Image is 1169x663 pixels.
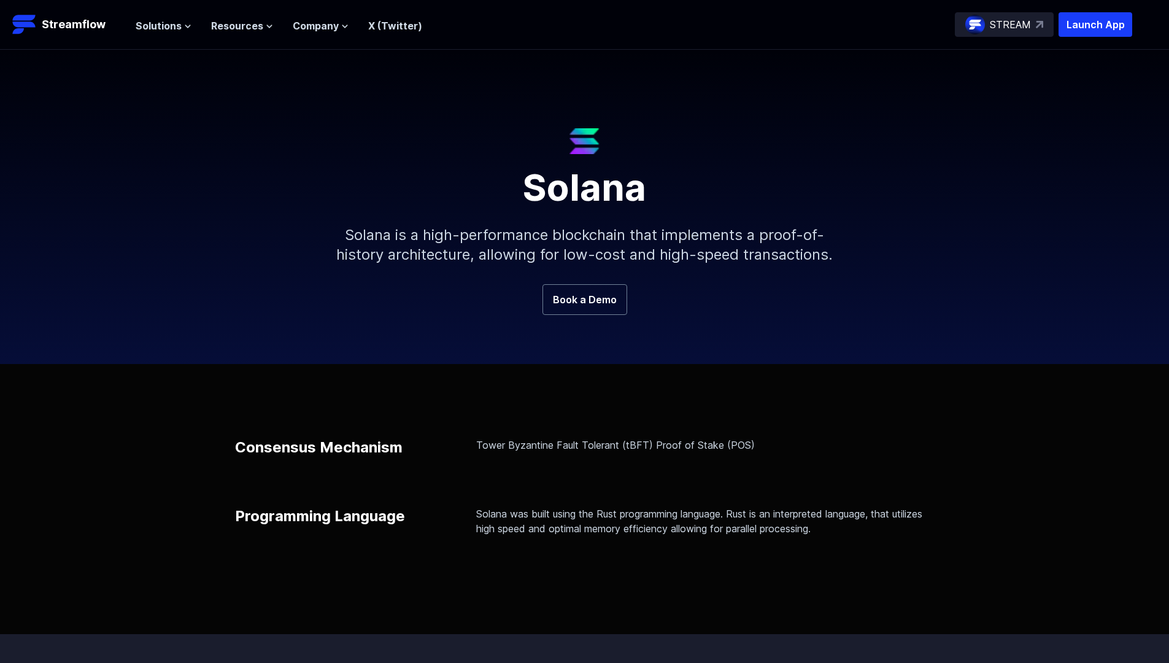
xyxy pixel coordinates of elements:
p: Solana was built using the Rust programming language. Rust is an interpreted language, that utili... [476,506,935,536]
img: top-right-arrow.svg [1036,21,1043,28]
p: Tower Byzantine Fault Tolerant (tBFT) Proof of Stake (POS) [476,438,935,452]
p: Streamflow [42,16,106,33]
img: Solana [569,128,600,154]
a: X (Twitter) [368,20,422,32]
p: Solana is a high-performance blockchain that implements a proof-of-history architecture, allowing... [321,206,849,284]
span: Company [293,18,339,33]
p: Programming Language [235,506,405,526]
p: Consensus Mechanism [235,438,403,457]
button: Solutions [136,18,191,33]
span: Solutions [136,18,182,33]
a: STREAM [955,12,1054,37]
button: Resources [211,18,273,33]
button: Company [293,18,349,33]
h1: Solana [290,154,879,206]
img: Streamflow Logo [12,12,37,37]
button: Launch App [1059,12,1132,37]
img: streamflow-logo-circle.png [965,15,985,34]
span: Resources [211,18,263,33]
a: Streamflow [12,12,123,37]
a: Book a Demo [542,284,627,315]
p: STREAM [990,17,1031,32]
